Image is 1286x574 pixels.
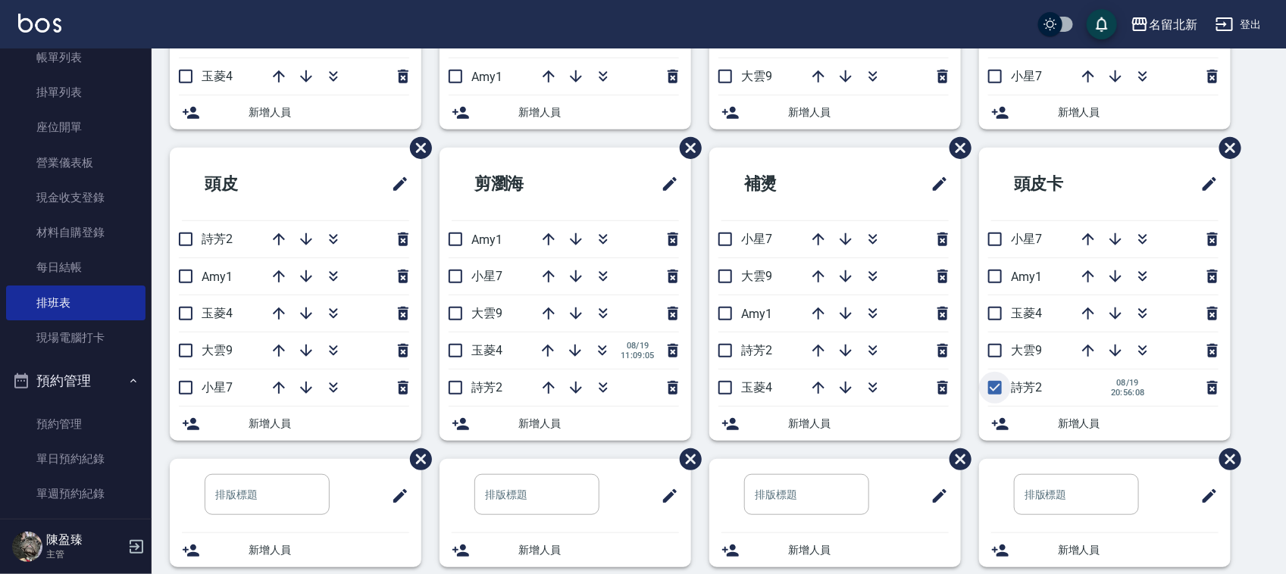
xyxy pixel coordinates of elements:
[202,343,233,357] span: 大雲9
[991,157,1139,211] h2: 頭皮卡
[979,407,1231,441] div: 新增人員
[202,270,233,284] span: Amy1
[440,95,691,129] div: 新增人員
[440,533,691,567] div: 新增人員
[921,166,949,202] span: 修改班表的標題
[709,533,961,567] div: 新增人員
[1058,416,1219,432] span: 新增人員
[6,145,145,180] a: 營業儀表板
[1125,9,1203,40] button: 名留北新
[1011,270,1042,284] span: Amy1
[382,166,409,202] span: 修改班表的標題
[744,474,869,515] input: 排版標題
[6,180,145,215] a: 現金收支登錄
[1011,343,1042,357] span: 大雲9
[741,269,772,283] span: 大雲9
[652,166,679,202] span: 修改班表的標題
[6,285,145,320] a: 排班表
[741,232,772,246] span: 小星7
[1209,11,1268,39] button: 登出
[1208,437,1244,482] span: 刪除班表
[621,341,655,351] span: 08/19
[6,40,145,75] a: 帳單列表
[6,361,145,401] button: 預約管理
[788,416,949,432] span: 新增人員
[1014,474,1139,515] input: 排版標題
[938,126,974,170] span: 刪除班表
[6,407,145,441] a: 預約管理
[1011,232,1042,246] span: 小星7
[1058,542,1219,558] span: 新增人員
[474,474,599,515] input: 排版標題
[979,533,1231,567] div: 新增人員
[788,542,949,558] span: 新增人員
[182,157,321,211] h2: 頭皮
[1087,9,1117,39] button: save
[170,533,421,567] div: 新增人員
[452,157,599,211] h2: 剪瀏海
[1191,166,1219,202] span: 修改班表的標題
[12,532,42,562] img: Person
[46,547,124,561] p: 主管
[6,250,145,285] a: 每日結帳
[471,306,502,320] span: 大雲9
[471,380,502,395] span: 詩芳2
[741,380,772,395] span: 玉菱4
[709,407,961,441] div: 新增人員
[249,542,409,558] span: 新增人員
[1111,378,1145,388] span: 08/19
[471,343,502,357] span: 玉菱4
[741,343,772,357] span: 詩芳2
[721,157,861,211] h2: 補燙
[979,95,1231,129] div: 新增人員
[6,441,145,476] a: 單日預約紀錄
[709,95,961,129] div: 新增人員
[399,437,434,482] span: 刪除班表
[205,474,330,515] input: 排版標題
[440,407,691,441] div: 新增人員
[668,437,704,482] span: 刪除班表
[170,95,421,129] div: 新增人員
[6,75,145,110] a: 掛單列表
[938,437,974,482] span: 刪除班表
[788,105,949,120] span: 新增人員
[741,307,772,321] span: Amy1
[1208,126,1244,170] span: 刪除班表
[6,320,145,355] a: 現場電腦打卡
[471,70,502,84] span: Amy1
[921,478,949,514] span: 修改班表的標題
[46,532,124,547] h5: 陳盈臻
[1011,380,1042,395] span: 詩芳2
[202,69,233,83] span: 玉菱4
[1058,105,1219,120] span: 新增人員
[471,269,502,283] span: 小星7
[249,416,409,432] span: 新增人員
[399,126,434,170] span: 刪除班表
[202,380,233,395] span: 小星7
[202,306,233,320] span: 玉菱4
[621,351,655,360] span: 11:09:05
[471,232,502,247] span: Amy1
[518,416,679,432] span: 新增人員
[1149,15,1197,34] div: 名留北新
[6,517,145,557] button: 報表及分析
[6,215,145,250] a: 材料自購登錄
[1011,306,1042,320] span: 玉菱4
[202,232,233,246] span: 詩芳2
[170,407,421,441] div: 新增人員
[18,14,61,33] img: Logo
[668,126,704,170] span: 刪除班表
[249,105,409,120] span: 新增人員
[6,476,145,511] a: 單週預約紀錄
[518,105,679,120] span: 新增人員
[652,478,679,514] span: 修改班表的標題
[741,69,772,83] span: 大雲9
[382,478,409,514] span: 修改班表的標題
[518,542,679,558] span: 新增人員
[1111,388,1145,398] span: 20:56:08
[6,110,145,145] a: 座位開單
[1011,69,1042,83] span: 小星7
[1191,478,1219,514] span: 修改班表的標題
